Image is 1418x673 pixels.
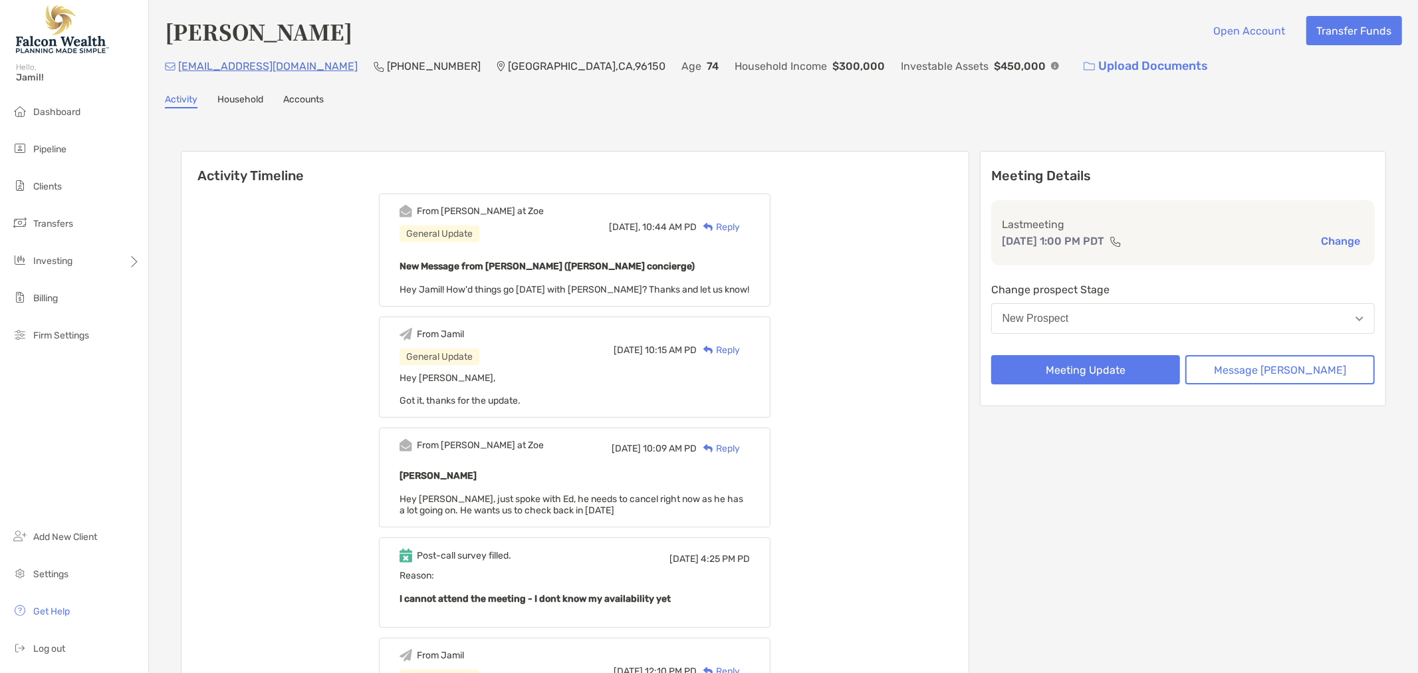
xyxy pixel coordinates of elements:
img: billing icon [12,289,28,305]
span: Clients [33,181,62,192]
img: Reply icon [703,346,713,354]
img: Falcon Wealth Planning Logo [16,5,109,53]
img: Open dropdown arrow [1356,317,1363,321]
img: Email Icon [165,63,176,70]
h6: Activity Timeline [181,152,969,184]
img: communication type [1110,236,1122,247]
span: [DATE] [669,553,699,565]
span: 10:15 AM PD [645,344,697,356]
span: [DATE], [609,221,640,233]
a: Upload Documents [1075,52,1217,80]
img: add_new_client icon [12,528,28,544]
p: Household Income [735,58,827,74]
img: Phone Icon [374,61,384,72]
p: $450,000 [994,58,1046,74]
span: Transfers [33,218,73,229]
p: Last meeting [1002,216,1364,233]
p: Change prospect Stage [991,281,1375,298]
img: pipeline icon [12,140,28,156]
img: firm-settings icon [12,327,28,342]
span: 10:44 AM PD [642,221,697,233]
button: Change [1317,234,1364,248]
button: Message [PERSON_NAME] [1185,355,1375,384]
div: General Update [400,348,479,365]
b: I cannot attend the meeting - I dont know my availability yet [400,593,671,605]
a: Household [217,94,263,108]
img: Reply icon [703,444,713,453]
div: From Jamil [417,650,464,661]
a: Accounts [283,94,324,108]
b: New Message from [PERSON_NAME] ([PERSON_NAME] concierge) [400,261,695,272]
p: $300,000 [832,58,885,74]
div: New Prospect [1003,313,1069,325]
div: Post-call survey filled. [417,550,511,561]
img: button icon [1084,62,1095,71]
b: [PERSON_NAME] [400,470,477,481]
div: General Update [400,225,479,242]
img: get-help icon [12,603,28,618]
p: [GEOGRAPHIC_DATA] , CA , 96150 [508,58,665,74]
span: Reason: [400,570,750,607]
span: Add New Client [33,531,97,543]
p: [PHONE_NUMBER] [387,58,481,74]
img: clients icon [12,178,28,194]
span: [DATE] [614,344,643,356]
button: Transfer Funds [1306,16,1402,45]
img: Info Icon [1051,62,1059,70]
span: Hey [PERSON_NAME], Got it, thanks for the update. [400,372,521,406]
p: Age [681,58,701,74]
p: Investable Assets [901,58,989,74]
span: 10:09 AM PD [643,443,697,454]
button: Open Account [1203,16,1296,45]
p: Meeting Details [991,168,1375,184]
img: transfers icon [12,215,28,231]
img: Event icon [400,649,412,662]
span: Dashboard [33,106,80,118]
img: Reply icon [703,223,713,231]
div: From Jamil [417,329,464,340]
span: 4:25 PM PD [701,553,750,565]
span: Billing [33,293,58,304]
span: Pipeline [33,144,66,155]
img: dashboard icon [12,103,28,119]
img: settings icon [12,565,28,581]
button: Meeting Update [991,355,1181,384]
h4: [PERSON_NAME] [165,16,352,47]
span: Hey [PERSON_NAME], just spoke with Ed, he needs to cancel right now as he has a lot going on. He ... [400,493,743,516]
p: 74 [707,58,719,74]
div: Reply [697,220,740,234]
img: Event icon [400,205,412,217]
img: logout icon [12,640,28,656]
span: Firm Settings [33,330,89,341]
div: From [PERSON_NAME] at Zoe [417,205,544,217]
span: Settings [33,569,68,580]
div: From [PERSON_NAME] at Zoe [417,440,544,451]
span: Get Help [33,606,70,617]
span: [DATE] [612,443,641,454]
span: Log out [33,643,65,654]
p: [EMAIL_ADDRESS][DOMAIN_NAME] [178,58,358,74]
div: Reply [697,343,740,357]
p: [DATE] 1:00 PM PDT [1002,233,1104,249]
img: investing icon [12,252,28,268]
img: Location Icon [497,61,505,72]
span: Hey Jamil! How'd things go [DATE] with [PERSON_NAME]? Thanks and let us know! [400,284,749,295]
div: Reply [697,442,740,456]
img: Event icon [400,328,412,340]
img: Event icon [400,439,412,452]
span: Jamil! [16,72,140,83]
button: New Prospect [991,303,1375,334]
a: Activity [165,94,197,108]
span: Investing [33,255,72,267]
img: Event icon [400,549,412,563]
